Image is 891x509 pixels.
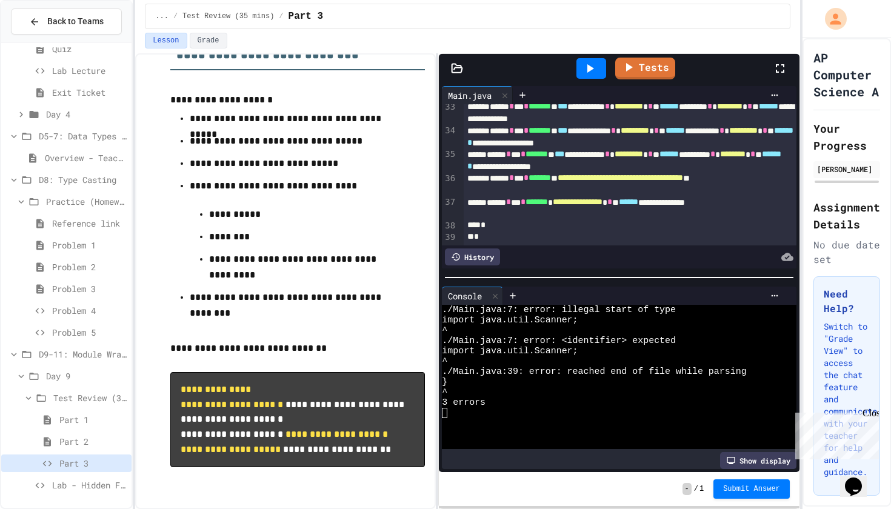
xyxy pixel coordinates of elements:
span: Overview - Teacher Only [45,151,127,164]
span: ^ [442,356,447,367]
div: 34 [442,125,457,148]
span: / [694,484,698,494]
span: Test Review (35 mins) [53,391,127,404]
div: Show display [720,452,796,469]
div: Chat with us now!Close [5,5,84,77]
div: 35 [442,148,457,172]
div: 39 [442,231,457,243]
div: No due date set [813,238,880,267]
span: import java.util.Scanner; [442,346,578,356]
h2: Your Progress [813,120,880,154]
span: Part 3 [59,457,127,470]
span: Back to Teams [47,15,104,28]
span: ^ [442,387,447,398]
button: Grade [190,33,227,48]
span: ^ [442,325,447,336]
span: D5-7: Data Types and Number Calculations [39,130,127,142]
p: Switch to "Grade View" to access the chat feature and communicate with your teacher for help and ... [824,321,870,478]
span: Day 9 [46,370,127,382]
span: Quiz [52,42,127,55]
span: Problem 4 [52,304,127,317]
button: Submit Answer [713,479,790,499]
div: 33 [442,101,457,125]
span: Problem 2 [52,261,127,273]
div: Main.java [442,86,513,104]
span: import java.util.Scanner; [442,315,578,325]
button: Lesson [145,33,187,48]
div: 36 [442,173,457,196]
iframe: chat widget [840,461,879,497]
div: [PERSON_NAME] [817,164,876,175]
span: Practice (Homework, if needed) [46,195,127,208]
span: Lab - Hidden Figures: Launch Weight Calculator [52,479,127,491]
div: 38 [442,220,457,231]
span: Part 2 [59,435,127,448]
div: 37 [442,196,457,220]
h3: Need Help? [824,287,870,316]
span: Lab Lecture [52,64,127,77]
span: ./Main.java:39: error: reached end of file while parsing [442,367,746,377]
span: Part 3 [289,9,324,24]
span: Reference link [52,217,127,230]
div: Main.java [442,89,498,102]
span: ... [155,12,169,21]
div: Console [442,287,503,305]
span: Test Review (35 mins) [182,12,274,21]
span: Problem 5 [52,326,127,339]
span: Exit Ticket [52,86,127,99]
span: } [442,377,447,387]
h2: Assignment Details [813,199,880,233]
span: / [173,12,178,21]
span: D8: Type Casting [39,173,127,186]
div: My Account [812,5,850,33]
a: Tests [615,58,675,79]
div: History [445,248,500,265]
span: - [682,483,692,495]
span: Problem 1 [52,239,127,251]
span: D9-11: Module Wrap Up [39,348,127,361]
span: 1 [699,484,704,494]
span: / [279,12,283,21]
button: Back to Teams [11,8,122,35]
iframe: chat widget [790,408,879,459]
div: Console [442,290,488,302]
span: Problem 3 [52,282,127,295]
span: Day 4 [46,108,127,121]
span: ./Main.java:7: error: <identifier> expected [442,336,676,346]
span: Submit Answer [723,484,780,494]
h1: AP Computer Science A [813,49,880,100]
span: ./Main.java:7: error: illegal start of type [442,305,676,315]
span: 3 errors [442,398,486,408]
span: Part 1 [59,413,127,426]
